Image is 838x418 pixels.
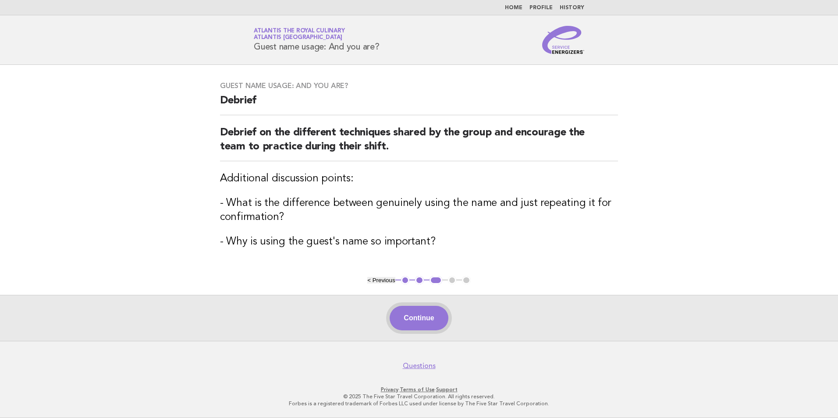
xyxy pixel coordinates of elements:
button: 2 [415,276,424,285]
p: Forbes is a registered trademark of Forbes LLC used under license by The Five Star Travel Corpora... [151,400,687,407]
p: © 2025 The Five Star Travel Corporation. All rights reserved. [151,393,687,400]
h3: Guest name usage: And you are? [220,81,618,90]
a: Home [505,5,522,11]
a: Privacy [381,386,398,393]
a: Profile [529,5,553,11]
button: < Previous [367,277,395,283]
img: Service Energizers [542,26,584,54]
button: 3 [430,276,442,285]
a: Terms of Use [400,386,435,393]
button: Continue [390,306,448,330]
h3: - What is the difference between genuinely using the name and just repeating it for confirmation? [220,196,618,224]
a: Support [436,386,458,393]
h2: Debrief on the different techniques shared by the group and encourage the team to practice during... [220,126,618,161]
p: · · [151,386,687,393]
h3: Additional discussion points: [220,172,618,186]
button: 1 [401,276,410,285]
a: Atlantis the Royal CulinaryAtlantis [GEOGRAPHIC_DATA] [254,28,344,40]
a: Questions [403,361,436,370]
a: History [560,5,584,11]
h3: - Why is using the guest's name so important? [220,235,618,249]
span: Atlantis [GEOGRAPHIC_DATA] [254,35,342,41]
h2: Debrief [220,94,618,115]
h1: Guest name usage: And you are? [254,28,380,51]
